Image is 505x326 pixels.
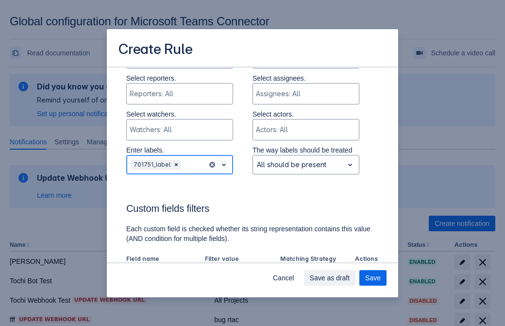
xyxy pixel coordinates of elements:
[252,73,359,83] p: Select assignees.
[208,161,216,169] button: clear
[126,109,233,119] p: Select watchers.
[131,160,171,170] div: 701751_label
[310,270,350,286] span: Save as draft
[126,73,233,83] p: Select reporters.
[201,253,276,266] th: Filter value
[218,159,230,171] span: open
[276,253,352,266] th: Matching Strategy
[118,41,193,60] h3: Create Rule
[267,270,300,286] button: Cancel
[252,145,359,155] p: The way labels should be treated
[172,161,180,169] span: Clear
[359,270,387,286] button: Save
[365,270,381,286] span: Save
[171,160,181,170] div: Remove 701751_label
[107,67,398,263] div: Scrollable content
[273,270,294,286] span: Cancel
[351,253,379,266] th: Actions
[126,253,201,266] th: Field name
[126,224,379,243] p: Each custom field is checked whether its string representation contains this value (AND condition...
[126,145,233,155] p: Enter labels.
[126,203,379,218] h3: Custom fields filters
[304,270,356,286] button: Save as draft
[252,109,359,119] p: Select actors.
[344,159,356,171] span: open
